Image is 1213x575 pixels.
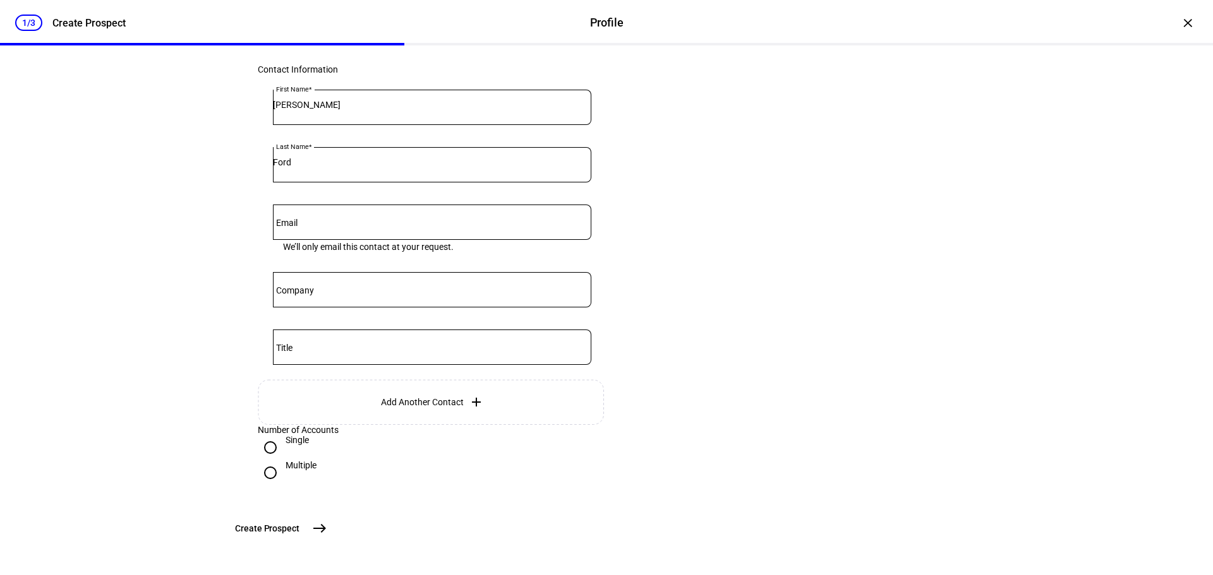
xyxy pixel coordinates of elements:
[276,143,308,150] mat-label: Last Name
[283,240,454,252] mat-hint: We’ll only email this contact at your request.
[590,15,624,31] div: Profile
[235,522,299,535] span: Create Prospect
[276,85,308,93] mat-label: First Name
[469,394,484,410] mat-icon: add
[312,521,327,536] mat-icon: east
[1178,13,1198,33] div: ×
[286,435,309,445] div: Single
[286,460,317,470] div: Multiple
[276,218,298,228] mat-label: Email
[227,516,332,541] button: Create Prospect
[258,425,606,435] div: Number of Accounts
[52,17,126,29] div: Create Prospect
[15,15,42,31] div: 1/3
[381,397,464,407] span: Add Another Contact
[276,285,314,295] mat-label: Company
[276,343,293,353] mat-label: Title
[258,64,606,74] div: Contact Information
